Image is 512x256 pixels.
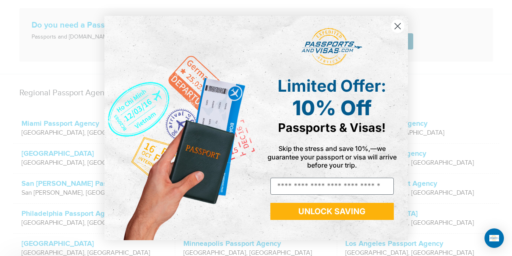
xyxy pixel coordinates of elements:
[270,203,394,220] button: UNLOCK SAVING
[278,120,386,135] span: Passports & Visas!
[391,19,405,33] button: Close dialog
[268,144,397,169] span: Skip the stress and save 10%,—we guarantee your passport or visa will arrive before your trip.
[484,228,504,248] div: Open Intercom Messenger
[302,28,362,66] img: passports and visas
[104,16,256,240] img: de9cda0d-0715-46ca-9a25-073762a91ba7.png
[278,76,386,96] span: Limited Offer:
[292,96,372,120] span: 10% Off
